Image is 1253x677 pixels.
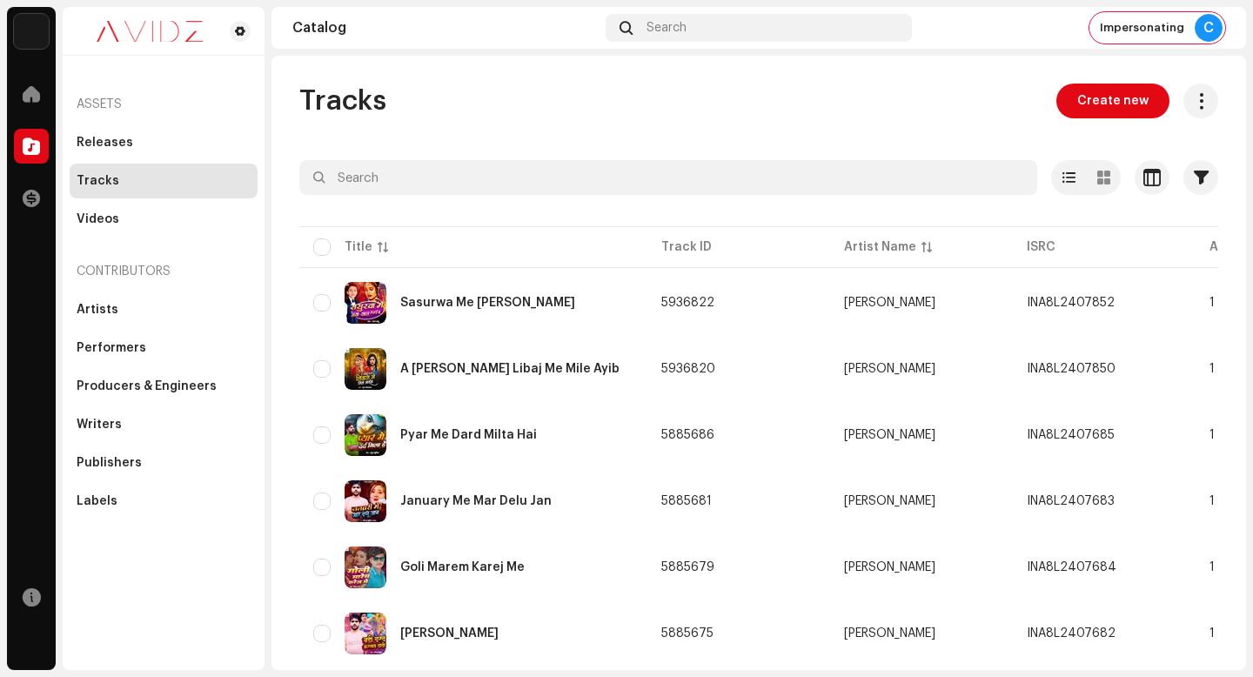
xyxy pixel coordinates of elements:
span: Abhimanyu Madheshiya [844,495,999,507]
div: Publishers [77,456,142,470]
span: 5885686 [661,429,714,441]
re-m-nav-item: Artists [70,292,258,327]
div: Labels [77,494,117,508]
div: Title [345,238,372,256]
div: Artist Name [844,238,916,256]
span: 5885675 [661,627,714,640]
span: Vijay Raj [844,561,999,573]
span: 5885681 [661,495,712,507]
div: [PERSON_NAME] [844,363,935,375]
input: Search [299,160,1037,195]
div: INA8L2407684 [1027,561,1116,573]
re-m-nav-item: Producers & Engineers [70,369,258,404]
div: Releases [77,136,133,150]
span: Impersonating [1100,21,1184,35]
re-a-nav-header: Contributors [70,251,258,292]
div: C [1195,14,1223,42]
re-m-nav-item: Writers [70,407,258,442]
div: Writers [77,418,122,432]
img: 0c631eef-60b6-411a-a233-6856366a70de [77,21,223,42]
button: Create new [1056,84,1169,118]
re-m-nav-item: Releases [70,125,258,160]
div: Catalog [292,21,599,35]
img: 1313265a-126c-449e-ad4b-150d43d092bd [345,546,386,588]
div: [PERSON_NAME] [844,495,935,507]
div: [PERSON_NAME] [844,429,935,441]
span: Raj Babu [844,297,999,309]
img: 8fc7db88-ac10-45be-8c72-344399ec75b0 [345,282,386,324]
span: Create new [1077,84,1149,118]
re-m-nav-item: Videos [70,202,258,237]
span: Abhimanyu Madheshiya [844,627,999,640]
div: [PERSON_NAME] [844,297,935,309]
div: Goli Marem Karej Me [400,561,525,573]
img: 740a6693-b28a-4f4a-96a4-d42308f0d52a [345,348,386,390]
span: Tracks [299,84,386,118]
div: INA8L2407685 [1027,429,1115,441]
img: 04a08fd6-82d0-414f-8ed1-f212177f8d95 [345,613,386,654]
div: Bari Darad Kartawe Dhori [400,627,499,640]
img: 529b0b33-23bf-4c6b-a5e6-16a8decf0070 [345,480,386,522]
div: [PERSON_NAME] [844,561,935,573]
img: 10d72f0b-d06a-424f-aeaa-9c9f537e57b6 [14,14,49,49]
div: INA8L2407683 [1027,495,1115,507]
div: Tracks [77,174,119,188]
div: Producers & Engineers [77,379,217,393]
span: Rahul Madheshiya [844,429,999,441]
span: 5885679 [661,561,714,573]
div: [PERSON_NAME] [844,627,935,640]
span: Pooja Shrivastav [844,363,999,375]
div: INA8L2407852 [1027,297,1115,309]
re-m-nav-item: Publishers [70,446,258,480]
span: Search [647,21,687,35]
img: 9b7abe0c-743c-47fc-a4e3-b5182843b78f [345,414,386,456]
div: Artists [77,303,118,317]
div: A Janu Uhe Libaj Me Mile Ayib [400,363,620,375]
re-a-nav-header: Assets [70,84,258,125]
span: 5936822 [661,297,714,309]
re-m-nav-item: Tracks [70,164,258,198]
div: Videos [77,212,119,226]
div: Performers [77,341,146,355]
div: INA8L2407850 [1027,363,1116,375]
div: INA8L2407682 [1027,627,1116,640]
re-m-nav-item: Performers [70,331,258,365]
span: 5936820 [661,363,715,375]
re-m-nav-item: Labels [70,484,258,519]
div: Pyar Me Dard Milta Hai [400,429,537,441]
div: January Me Mar Delu Jan [400,495,552,507]
div: Sasurwa Me Naya Sal Manayibu [400,297,575,309]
